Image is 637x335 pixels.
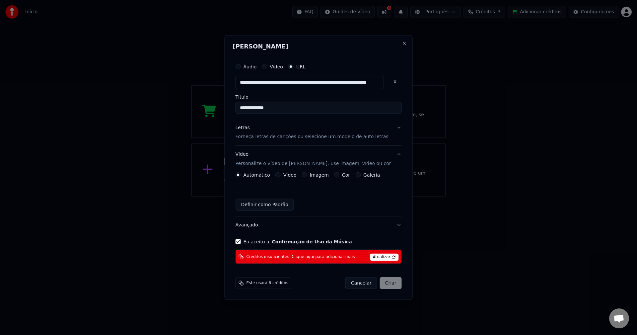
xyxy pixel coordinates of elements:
label: Imagem [310,173,328,177]
p: Personalize o vídeo de [PERSON_NAME]: use imagem, vídeo ou cor [236,160,391,167]
label: Vídeo [270,64,283,69]
label: URL [296,64,306,69]
p: Forneça letras de canções ou selecione um modelo de auto letras [236,133,389,140]
button: Eu aceito a [272,239,352,244]
span: Créditos insuficientes. Clique aqui para adicionar mais [247,254,355,259]
span: Este usará 6 créditos [247,281,288,286]
span: Atualizar [370,254,399,261]
label: Áudio [244,64,257,69]
div: Vídeo [236,151,391,167]
label: Vídeo [283,173,297,177]
label: Título [236,94,402,99]
button: Cancelar [345,277,377,289]
label: Galeria [363,173,380,177]
div: VídeoPersonalize o vídeo de [PERSON_NAME]: use imagem, vídeo ou cor [236,172,402,216]
button: Avançado [236,216,402,234]
label: Eu aceito a [244,239,352,244]
button: VídeoPersonalize o vídeo de [PERSON_NAME]: use imagem, vídeo ou cor [236,146,402,172]
button: Definir como Padrão [236,199,294,211]
h2: [PERSON_NAME] [233,43,404,49]
label: Automático [244,173,270,177]
button: LetrasForneça letras de canções ou selecione um modelo de auto letras [236,119,402,145]
label: Cor [342,173,350,177]
div: Letras [236,124,250,131]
